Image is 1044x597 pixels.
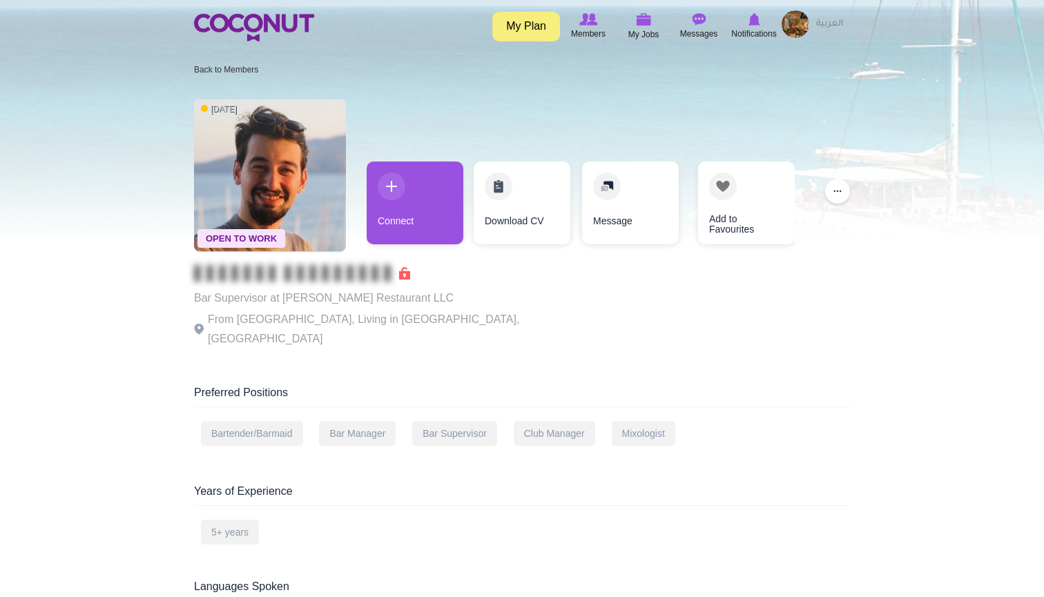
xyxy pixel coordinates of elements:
a: Notifications Notifications [726,10,782,42]
img: Browse Members [579,13,597,26]
a: Download CV [474,162,570,244]
button: ... [825,179,850,204]
div: Bar Manager [319,421,396,446]
div: Bar Supervisor [412,421,497,446]
img: Notifications [748,13,760,26]
span: [DATE] [201,104,237,115]
img: My Jobs [636,13,651,26]
div: 3 / 4 [581,162,677,251]
a: My Plan [492,12,560,41]
a: My Jobs My Jobs [616,10,671,43]
div: Years of Experience [194,484,850,506]
p: Bar Supervisor at [PERSON_NAME] Restaurant LLC [194,288,574,308]
p: From [GEOGRAPHIC_DATA], Living in [GEOGRAPHIC_DATA], [GEOGRAPHIC_DATA] [194,310,574,349]
a: Connect [367,162,463,244]
a: Message [582,162,679,244]
div: 1 / 4 [367,162,463,251]
img: Messages [692,13,706,26]
a: Messages Messages [671,10,726,42]
a: Add to Favourites [698,162,795,244]
img: Home [194,14,314,41]
a: Back to Members [194,65,258,75]
span: Connect to Unlock the Profile [194,266,410,280]
span: Notifications [731,27,776,41]
span: Open To Work [197,229,285,248]
span: My Jobs [628,28,659,41]
div: Mixologist [612,421,675,446]
span: Messages [680,27,718,41]
div: Preferred Positions [194,385,850,407]
span: Members [571,27,606,41]
div: 2 / 4 [474,162,570,251]
div: Bartender/Barmaid [201,421,303,446]
div: 4 / 4 [688,162,784,251]
a: العربية [809,10,850,38]
div: 5+ years [201,520,259,545]
a: Browse Members Members [561,10,616,42]
div: Club Manager [514,421,595,446]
